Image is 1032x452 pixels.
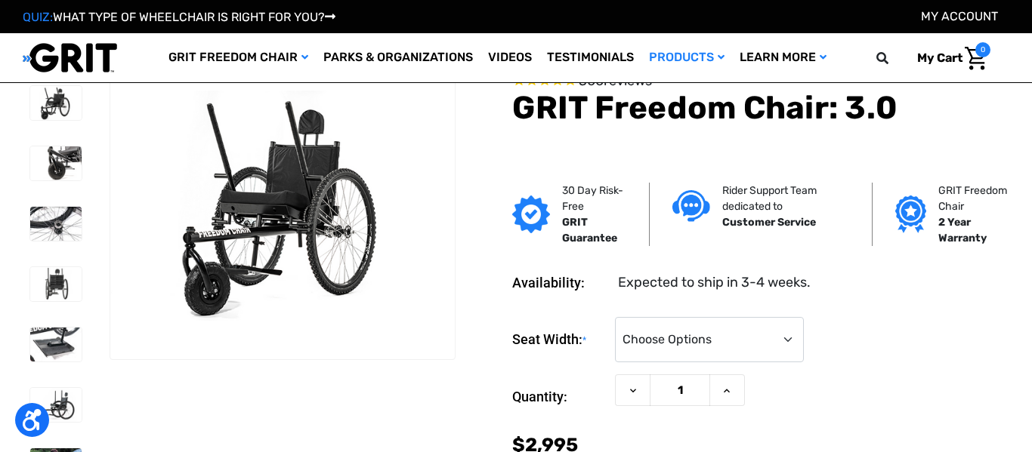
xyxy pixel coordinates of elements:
a: GRIT Freedom Chair [161,33,316,82]
strong: GRIT Guarantee [562,216,617,244]
a: Learn More [732,33,834,82]
img: Cart [965,47,987,70]
span: 300 reviews [579,72,652,89]
a: QUIZ:WHAT TYPE OF WHEELCHAIR IS RIGHT FOR YOU? [23,10,335,24]
h1: GRIT Freedom Chair: 3.0 [512,90,1009,128]
img: GRIT Freedom Chair: 3.0 [30,146,82,180]
img: Customer service [672,191,710,222]
p: Rider Support Team dedicated to [722,183,849,214]
dt: Availability: [512,272,607,293]
img: GRIT All-Terrain Wheelchair and Mobility Equipment [23,42,117,73]
a: Account [921,9,998,23]
img: GRIT Freedom Chair: 3.0 [30,86,82,120]
img: GRIT Freedom Chair: 3.0 [110,91,456,321]
a: Products [641,33,732,82]
input: Search [883,42,906,74]
strong: Customer Service [722,216,816,229]
span: 0 [975,42,990,57]
p: 30 Day Risk-Free [562,183,626,214]
a: Cart with 0 items [906,42,990,74]
span: reviews [604,72,652,89]
img: GRIT Guarantee [512,195,550,233]
img: GRIT Freedom Chair: 3.0 [30,327,82,361]
span: My Cart [917,51,962,65]
img: GRIT Freedom Chair: 3.0 [30,388,82,422]
img: Grit freedom [895,195,926,233]
strong: 2 Year Warranty [938,216,987,244]
label: Seat Width: [512,317,607,363]
dd: Expected to ship in 3-4 weeks. [618,272,811,293]
span: QUIZ: [23,10,53,24]
label: Quantity: [512,374,607,420]
img: GRIT Freedom Chair: 3.0 [30,267,82,301]
a: Testimonials [539,33,641,82]
a: Videos [480,33,539,82]
p: GRIT Freedom Chair [938,183,1015,214]
img: GRIT Freedom Chair: 3.0 [30,207,82,241]
a: Parks & Organizations [316,33,480,82]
